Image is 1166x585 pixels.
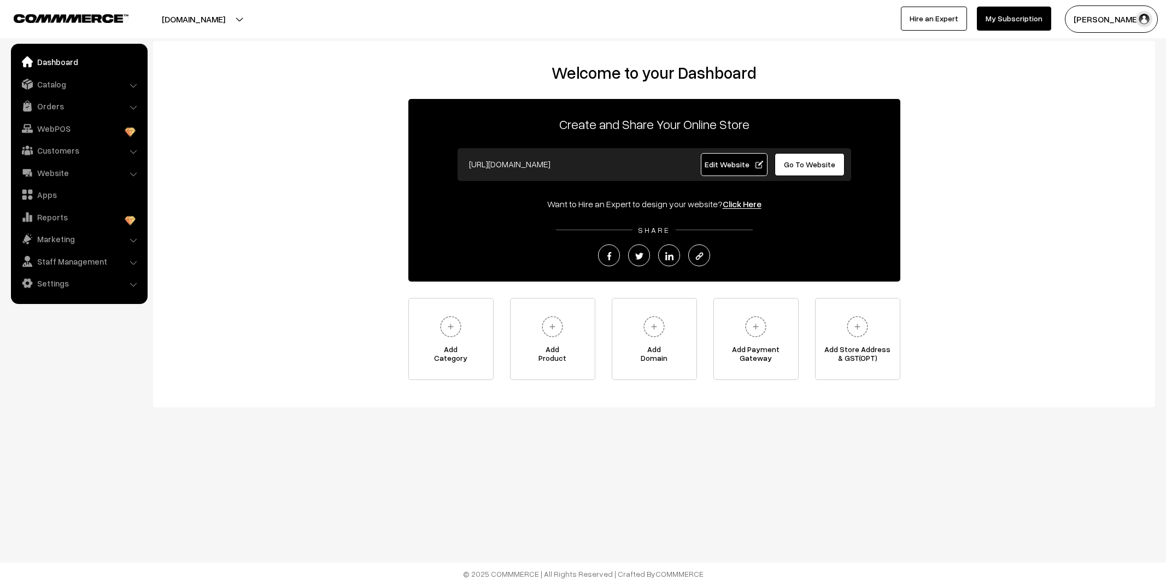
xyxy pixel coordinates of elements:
a: Add Store Address& GST(OPT) [815,298,900,380]
a: Website [14,163,144,183]
p: Create and Share Your Online Store [408,114,900,134]
a: My Subscription [977,7,1051,31]
img: user [1136,11,1152,27]
h2: Welcome to your Dashboard [164,63,1144,83]
a: WebPOS [14,119,144,138]
img: plus.svg [537,312,567,342]
a: Marketing [14,229,144,249]
span: Add Category [409,345,493,367]
button: [PERSON_NAME] [1065,5,1158,33]
a: Hire an Expert [901,7,967,31]
span: SHARE [632,225,676,235]
a: COMMMERCE [655,569,704,578]
span: Add Payment Gateway [714,345,798,367]
img: plus.svg [639,312,669,342]
a: AddDomain [612,298,697,380]
a: Settings [14,273,144,293]
a: Orders [14,96,144,116]
a: Staff Management [14,251,144,271]
span: Go To Website [784,160,835,169]
a: Go To Website [775,153,845,176]
span: Edit Website [705,160,763,169]
a: Customers [14,141,144,160]
a: Reports [14,207,144,227]
a: AddProduct [510,298,595,380]
img: COMMMERCE [14,14,128,22]
span: Add Store Address & GST(OPT) [816,345,900,367]
a: COMMMERCE [14,11,109,24]
span: Add Product [511,345,595,367]
div: Want to Hire an Expert to design your website? [408,197,900,210]
a: Edit Website [701,153,767,176]
img: plus.svg [741,312,771,342]
a: Apps [14,185,144,204]
a: Dashboard [14,52,144,72]
a: Catalog [14,74,144,94]
button: [DOMAIN_NAME] [124,5,263,33]
img: plus.svg [842,312,872,342]
a: Add PaymentGateway [713,298,799,380]
span: Add Domain [612,345,696,367]
a: Click Here [723,198,761,209]
img: plus.svg [436,312,466,342]
a: AddCategory [408,298,494,380]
